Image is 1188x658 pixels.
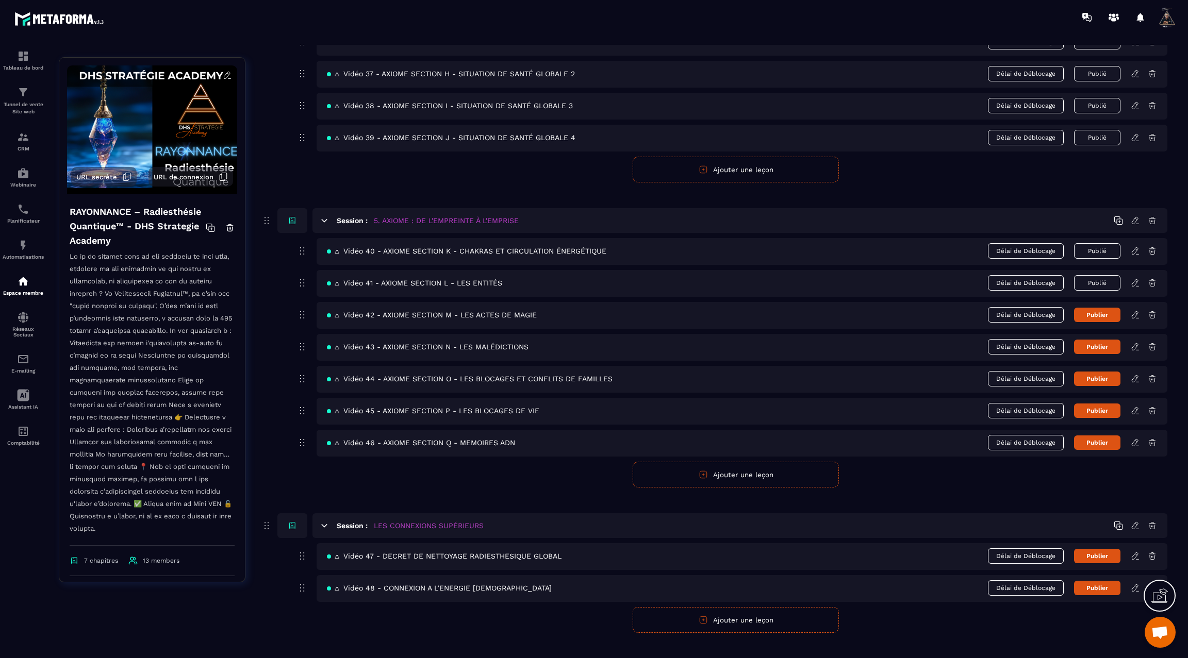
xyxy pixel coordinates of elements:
[143,557,179,564] span: 13 members
[1074,403,1120,418] button: Publier
[337,216,368,225] h6: Session :
[633,607,839,633] button: Ajouter une leçon
[988,403,1064,418] span: Délai de Déblocage
[327,102,573,110] span: 🜂 Vidéo 38 - AXIOME SECTION I - SITUATION DE SANTÉ GLOBALE 3
[988,243,1064,259] span: Délai de Déblocage
[327,584,552,592] span: 🜂 Vidéo 48 - CONNEXION A L’ENERGIE [DEMOGRAPHIC_DATA]
[1074,275,1120,291] button: Publié
[17,353,29,365] img: email
[1074,66,1120,81] button: Publié
[374,520,484,531] h5: LES CONNEXIONS SUPÉRIEURS
[3,290,44,296] p: Espace membre
[1074,98,1120,113] button: Publié
[17,86,29,98] img: formation
[988,130,1064,145] span: Délai de Déblocage
[327,279,502,287] span: 🜂 Vidéo 41 - AXIOME SECTION L - LES ENTITÉS
[1074,549,1120,563] button: Publier
[633,462,839,487] button: Ajouter une leçon
[148,167,233,187] button: URL de connexion
[327,375,613,383] span: 🜂 Vidéo 44 - AXIOME SECTION O - LES BLOCAGES ET CONFLITS DE FAMILLES
[988,435,1064,450] span: Délai de Déblocage
[327,70,575,78] span: 🜂 Vidéo 37 - AXIOME SECTION H - SITUATION DE SANTÉ GLOBALE 2
[17,311,29,324] img: social-network
[327,133,575,142] span: 🜂 Vidéo 39 - AXIOME SECTION J - SITUATION DE SANTÉ GLOBALE 4
[988,371,1064,386] span: Délai de Déblocage
[154,173,213,181] span: URL de connexion
[988,307,1064,323] span: Délai de Déblocage
[988,548,1064,564] span: Délai de Déblocage
[3,101,44,115] p: Tunnel de vente Site web
[3,78,44,123] a: formationformationTunnel de vente Site web
[988,580,1064,596] span: Délai de Déblocage
[1074,372,1120,386] button: Publier
[17,275,29,288] img: automations
[3,42,44,78] a: formationformationTableau de bord
[84,557,118,564] span: 7 chapitres
[3,65,44,71] p: Tableau de bord
[633,157,839,182] button: Ajouter une leçon
[3,326,44,338] p: Réseaux Sociaux
[327,343,529,351] span: 🜂 Vidéo 43 - AXIOME SECTION N - LES MALÉDICTIONS
[3,267,44,303] a: automationsautomationsEspace membre
[374,215,519,226] h5: 5. AXIOME : DE L'EMPREINTE À L'EMPRISE
[76,173,117,181] span: URL secrète
[327,407,539,415] span: 🜂 Vidéo 45 - AXIOME SECTION P - LES BLOCAGES DE VIE
[3,254,44,260] p: Automatisations
[327,552,562,560] span: 🜂 Vidéo 47 - DECRET DE NETTOYAGE RADIESTHESIQUE GLOBAL
[3,345,44,381] a: emailemailE-mailing
[17,50,29,62] img: formation
[17,131,29,143] img: formation
[327,247,606,255] span: 🜂 Vidéo 40 - AXIOME SECTION K - CHAKRAS ET CIRCULATION ÉNERGÉTIQUE
[3,195,44,231] a: schedulerschedulerPlanificateur
[3,404,44,410] p: Assistant IA
[1074,308,1120,322] button: Publier
[14,9,107,28] img: logo
[327,438,515,447] span: 🜂 Vidéo 46 - AXIOME SECTION Q - MEMOIRES ADN
[988,339,1064,355] span: Délai de Déblocage
[3,381,44,417] a: Assistant IA
[17,425,29,437] img: accountant
[1074,243,1120,259] button: Publié
[67,65,237,194] img: background
[17,203,29,215] img: scheduler
[1074,581,1120,595] button: Publier
[327,311,537,319] span: 🜂 Vidéo 42 - AXIOME SECTION M - LES ACTES DE MAGIE
[3,146,44,151] p: CRM
[1074,435,1120,450] button: Publier
[3,159,44,195] a: automationsautomationsWebinaire
[988,98,1064,113] span: Délai de Déblocage
[337,521,368,530] h6: Session :
[1145,617,1176,648] div: Ouvrir le chat
[3,123,44,159] a: formationformationCRM
[1074,340,1120,354] button: Publier
[17,167,29,179] img: automations
[3,218,44,224] p: Planificateur
[71,167,137,187] button: URL secrète
[70,250,235,546] p: Lo ip do sitamet cons ad eli seddoeiu te inci utla, etdolore ma ali enimadmin ve qui nostru ex ul...
[1074,130,1120,145] button: Publié
[988,66,1064,81] span: Délai de Déblocage
[17,239,29,251] img: automations
[3,303,44,345] a: social-networksocial-networkRéseaux Sociaux
[3,368,44,374] p: E-mailing
[3,231,44,267] a: automationsautomationsAutomatisations
[3,417,44,453] a: accountantaccountantComptabilité
[70,205,206,248] h4: RAYONNANCE – Radiesthésie Quantique™ - DHS Strategie Academy
[3,182,44,188] p: Webinaire
[3,440,44,446] p: Comptabilité
[988,275,1064,291] span: Délai de Déblocage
